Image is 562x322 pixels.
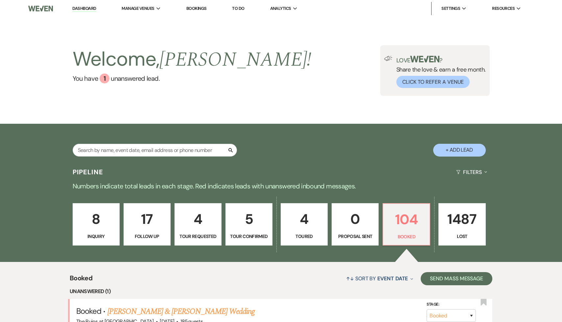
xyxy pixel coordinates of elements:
[383,203,430,246] a: 104Booked
[159,45,311,75] span: [PERSON_NAME] !
[387,208,426,230] p: 104
[77,233,115,240] p: Inquiry
[179,233,217,240] p: Tour Requested
[270,5,291,12] span: Analytics
[396,56,486,63] p: Love ?
[336,208,374,230] p: 0
[73,167,104,177] h3: Pipeline
[285,233,323,240] p: Toured
[443,233,481,240] p: Lost
[70,273,92,287] span: Booked
[122,5,154,12] span: Manage Venues
[175,203,222,246] a: 4Tour Requested
[427,301,476,308] label: Stage:
[44,181,518,191] p: Numbers indicate total leads in each stage. Red indicates leads with unanswered inbound messages.
[128,208,166,230] p: 17
[433,144,486,157] button: + Add Lead
[73,45,312,74] h2: Welcome,
[387,233,426,240] p: Booked
[230,233,268,240] p: Tour Confirmed
[186,6,207,11] a: Bookings
[230,208,268,230] p: 5
[346,275,354,282] span: ↑↓
[377,275,408,282] span: Event Date
[454,163,489,181] button: Filters
[438,203,485,246] a: 1487Lost
[179,208,217,230] p: 4
[72,6,96,12] a: Dashboard
[107,306,255,317] a: [PERSON_NAME] & [PERSON_NAME] Wedding
[73,144,237,157] input: Search by name, event date, email address or phone number
[421,272,492,285] button: Send Mass Message
[232,6,244,11] a: To Do
[443,208,481,230] p: 1487
[332,203,379,246] a: 0Proposal Sent
[77,208,115,230] p: 8
[492,5,515,12] span: Resources
[128,233,166,240] p: Follow Up
[124,203,171,246] a: 17Follow Up
[100,74,109,83] div: 1
[76,306,101,316] span: Booked
[343,270,416,287] button: Sort By Event Date
[73,203,120,246] a: 8Inquiry
[384,56,392,61] img: loud-speaker-illustration.svg
[73,74,312,83] a: You have 1 unanswered lead.
[281,203,328,246] a: 4Toured
[285,208,323,230] p: 4
[336,233,374,240] p: Proposal Sent
[28,2,53,15] img: Weven Logo
[410,56,439,62] img: weven-logo-green.svg
[392,56,486,88] div: Share the love & earn a free month.
[70,287,492,296] li: Unanswered (1)
[396,76,470,88] button: Click to Refer a Venue
[225,203,272,246] a: 5Tour Confirmed
[441,5,460,12] span: Settings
